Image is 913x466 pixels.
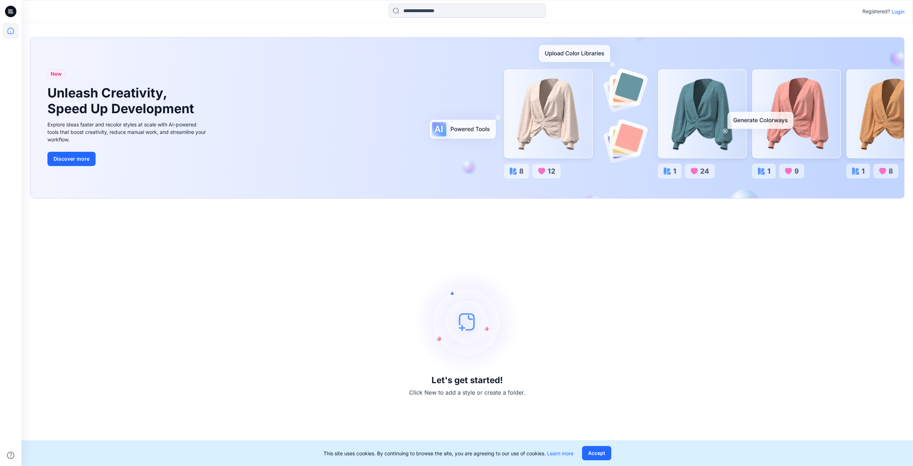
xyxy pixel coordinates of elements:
[47,152,208,166] a: Discover more
[547,450,573,456] a: Learn more
[409,388,525,397] p: Click New to add a style or create a folder.
[582,446,611,460] button: Accept
[323,450,573,457] p: This site uses cookies. By continuing to browse the site, you are agreeing to our use of cookies.
[862,7,890,16] p: Registered?
[47,85,197,116] h1: Unleash Creativity, Speed Up Development
[414,268,521,375] img: empty-state-image.svg
[432,375,503,385] h3: Let's get started!
[51,70,62,78] span: New
[47,121,208,143] div: Explore ideas faster and recolor styles at scale with AI-powered tools that boost creativity, red...
[47,152,96,166] button: Discover more
[892,8,904,15] p: Login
